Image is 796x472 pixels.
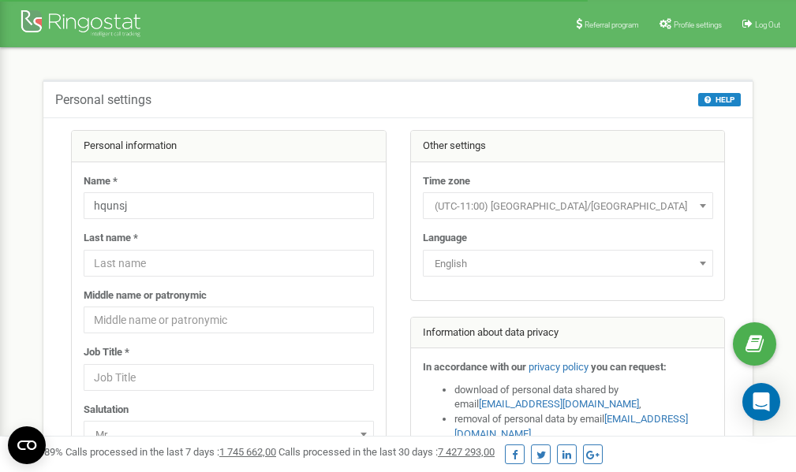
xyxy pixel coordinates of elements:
[84,192,374,219] input: Name
[742,383,780,421] div: Open Intercom Messenger
[8,426,46,464] button: Open CMP widget
[84,250,374,277] input: Last name
[84,345,129,360] label: Job Title *
[585,20,639,29] span: Referral program
[698,93,741,106] button: HELP
[89,424,368,446] span: Mr.
[411,318,725,349] div: Information about data privacy
[479,398,639,410] a: [EMAIL_ADDRESS][DOMAIN_NAME]
[84,231,138,246] label: Last name *
[84,288,207,303] label: Middle name or patronymic
[411,131,725,162] div: Other settings
[423,174,470,189] label: Time zone
[72,131,386,162] div: Personal information
[428,195,708,217] span: (UTC-11:00) Pacific/Midway
[219,446,276,458] u: 1 745 662,00
[423,192,713,219] span: (UTC-11:00) Pacific/Midway
[454,383,713,412] li: download of personal data shared by email ,
[591,361,667,373] strong: you can request:
[438,446,495,458] u: 7 427 293,00
[428,253,708,275] span: English
[84,421,374,448] span: Mr.
[278,446,495,458] span: Calls processed in the last 30 days :
[65,446,276,458] span: Calls processed in the last 7 days :
[529,361,589,373] a: privacy policy
[755,20,780,29] span: Log Out
[84,403,129,418] label: Salutation
[55,93,151,107] h5: Personal settings
[454,412,713,441] li: removal of personal data by email ,
[84,307,374,333] input: Middle name or patronymic
[423,231,467,246] label: Language
[423,361,526,373] strong: In accordance with our
[84,364,374,391] input: Job Title
[674,20,722,29] span: Profile settings
[84,174,118,189] label: Name *
[423,250,713,277] span: English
